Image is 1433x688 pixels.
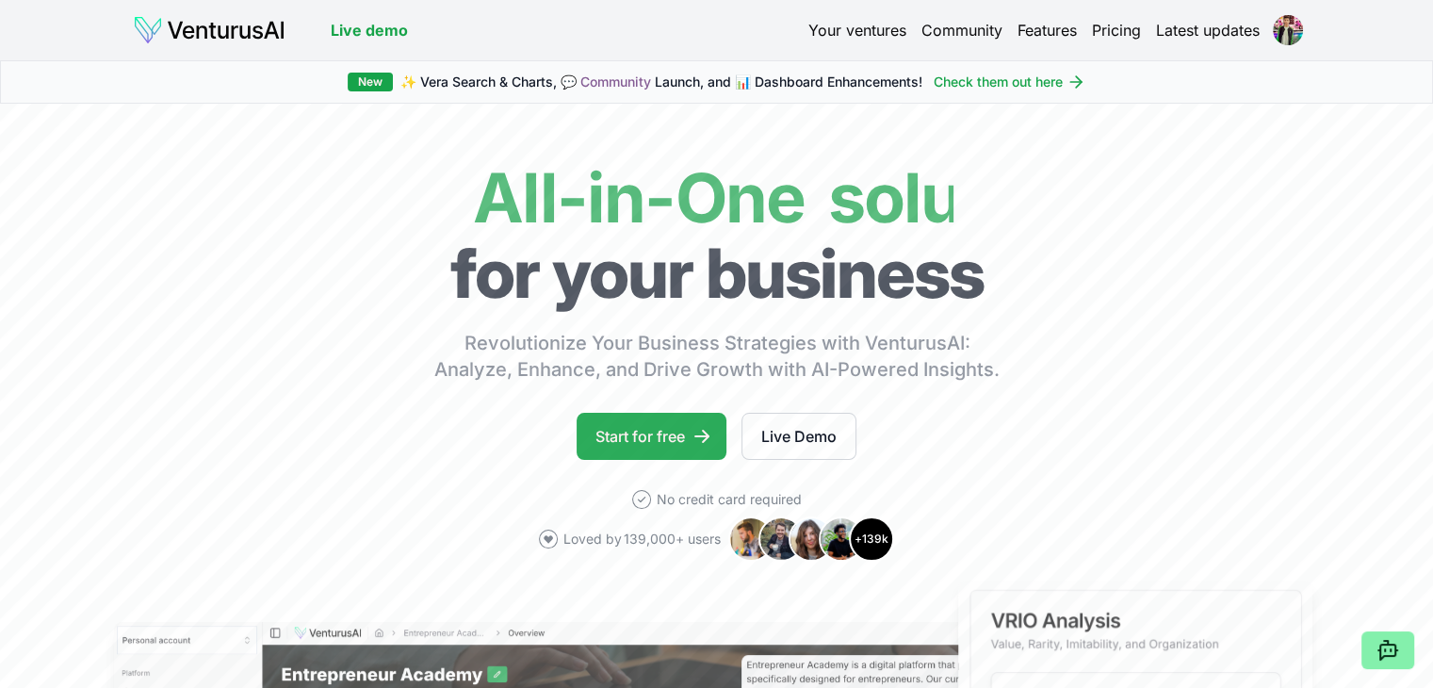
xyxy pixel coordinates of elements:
a: Features [1018,19,1077,41]
span: ✨ Vera Search & Charts, 💬 Launch, and 📊 Dashboard Enhancements! [400,73,922,91]
img: Avatar 2 [758,516,804,562]
a: Pricing [1092,19,1141,41]
a: Community [580,74,651,90]
img: Avatar 1 [728,516,773,562]
a: Latest updates [1156,19,1260,41]
a: Live demo [331,19,408,41]
a: Community [921,19,1002,41]
img: Avatar 3 [789,516,834,562]
img: ACg8ocItT5hJ5sRQnQDMzcNmHWwrVEsRvxwm-ZAL5VHGUHRybjaTBz1z=s96-c [1273,15,1303,45]
img: Avatar 4 [819,516,864,562]
a: Live Demo [741,413,856,460]
a: Check them out here [934,73,1085,91]
div: New [348,73,393,91]
a: Start for free [577,413,726,460]
img: logo [133,15,285,45]
a: Your ventures [808,19,906,41]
